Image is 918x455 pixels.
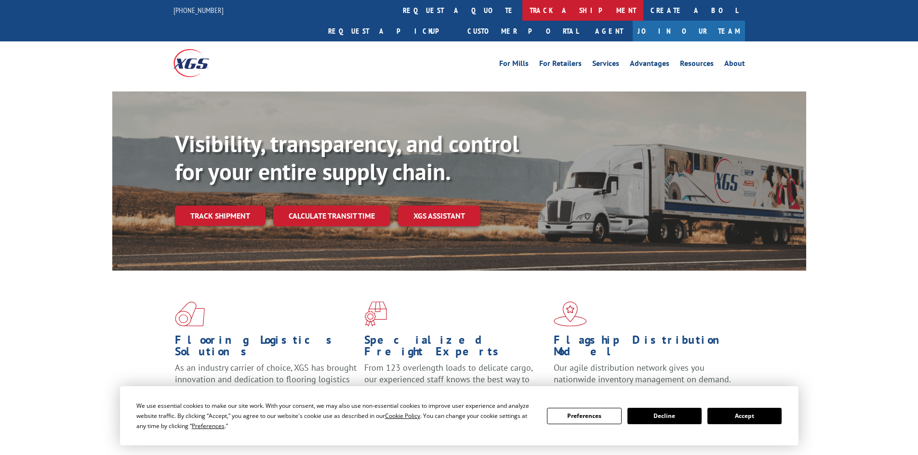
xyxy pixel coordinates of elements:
a: Customer Portal [460,21,585,41]
div: Cookie Consent Prompt [120,386,798,445]
h1: Specialized Freight Experts [364,334,546,362]
a: Resources [680,60,714,70]
span: Preferences [192,422,225,430]
img: xgs-icon-total-supply-chain-intelligence-red [175,301,205,326]
img: xgs-icon-flagship-distribution-model-red [554,301,587,326]
a: Agent [585,21,633,41]
b: Visibility, transparency, and control for your entire supply chain. [175,129,519,186]
button: Preferences [547,408,621,424]
p: From 123 overlength loads to delicate cargo, our experienced staff knows the best way to move you... [364,362,546,405]
button: Decline [627,408,702,424]
div: We use essential cookies to make our site work. With your consent, we may also use non-essential ... [136,401,535,431]
span: Our agile distribution network gives you nationwide inventory management on demand. [554,362,731,385]
a: For Mills [499,60,529,70]
a: Calculate transit time [273,206,390,226]
a: Request a pickup [321,21,460,41]
a: Track shipment [175,206,266,226]
a: [PHONE_NUMBER] [173,5,224,15]
h1: Flagship Distribution Model [554,334,736,362]
a: About [724,60,745,70]
span: As an industry carrier of choice, XGS has brought innovation and dedication to flooring logistics... [175,362,357,396]
a: Join Our Team [633,21,745,41]
a: XGS ASSISTANT [398,206,480,226]
a: Advantages [630,60,669,70]
a: Services [592,60,619,70]
img: xgs-icon-focused-on-flooring-red [364,301,387,326]
a: For Retailers [539,60,582,70]
h1: Flooring Logistics Solutions [175,334,357,362]
button: Accept [707,408,782,424]
span: Cookie Policy [385,412,420,420]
